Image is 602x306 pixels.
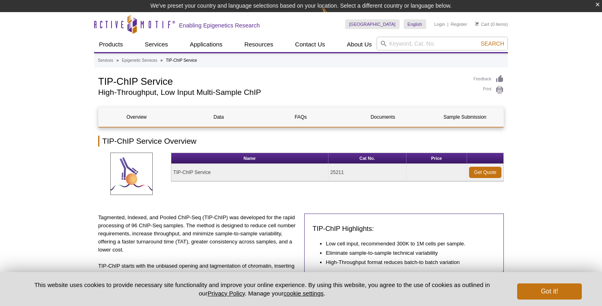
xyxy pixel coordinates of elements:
img: TIP-ChIP Service [110,153,153,195]
p: This website uses cookies to provide necessary site functionality and improve your online experie... [20,281,504,298]
img: Your Cart [475,22,479,26]
a: Epigenetic Services [122,57,157,64]
img: Change Here [322,6,343,25]
button: Got it! [517,283,582,300]
h2: TIP-ChIP Service Overview [98,136,504,147]
button: Search [478,40,507,47]
li: | [447,19,448,29]
a: Sample Submission [427,107,503,127]
a: FAQs [263,107,339,127]
th: Price [406,153,467,164]
a: Data [181,107,257,127]
a: English [404,19,426,29]
h1: TIP-ChIP Service [98,75,465,87]
a: About Us [342,37,377,52]
a: Feedback [474,75,504,84]
a: [GEOGRAPHIC_DATA] [345,19,400,29]
a: Services [98,57,113,64]
td: TIP-ChIP Service [171,164,328,181]
li: » [116,58,119,63]
a: Register [450,21,467,27]
input: Keyword, Cat. No. [377,37,508,50]
a: Products [94,37,128,52]
a: Overview [99,107,175,127]
h2: High-Throughput, Low Input Multi-Sample ChIP [98,89,465,96]
li: TIP-ChIP Service [166,58,197,63]
h2: Enabling Epigenetics Research [179,22,260,29]
a: Contact Us [290,37,330,52]
span: Search [481,40,504,47]
a: Print [474,86,504,94]
a: Get Quote [469,167,501,178]
h3: TIP-ChIP Highlights: [313,224,496,234]
th: Cat No. [328,153,406,164]
li: Low cell input, recommended 300K to 1M cells per sample. [326,240,488,248]
a: Cart [475,21,489,27]
a: Documents [345,107,421,127]
p: Tagmented, Indexed, and Pooled ChIP-Seq (TIP-ChIP) was developed for the rapid processing of 96 C... [98,214,298,254]
th: Name [171,153,328,164]
a: Privacy Policy [208,290,245,297]
a: Services [140,37,173,52]
li: » [160,58,163,63]
a: Resources [240,37,278,52]
a: Applications [185,37,227,52]
li: High-Throughput format reduces batch-to batch variation [326,258,488,266]
button: cookie settings [284,290,324,297]
a: Login [434,21,445,27]
li: (0 items) [475,19,508,29]
td: 25211 [328,164,406,181]
li: Eliminate sample-to-sample technical variability [326,249,488,257]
